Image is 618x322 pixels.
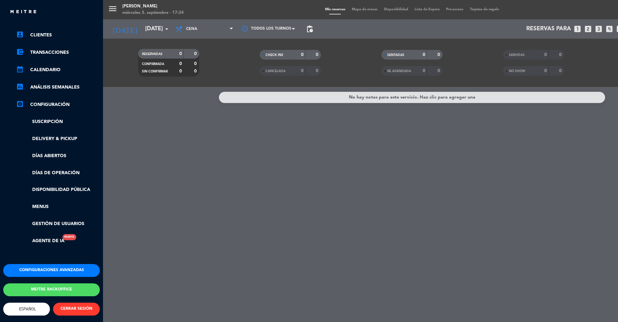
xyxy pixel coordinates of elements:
i: calendar_month [16,65,24,73]
a: Menus [16,203,100,211]
a: assessmentANÁLISIS SEMANALES [16,83,100,91]
a: Disponibilidad pública [16,186,100,194]
i: settings_applications [16,100,24,108]
a: Agente de IANuevo [16,237,64,245]
div: Nuevo [62,234,76,240]
a: Días abiertos [16,152,100,160]
button: CERRAR SESIÓN [53,303,100,316]
a: Delivery & Pickup [16,135,100,143]
a: account_balance_walletTransacciones [16,49,100,56]
a: Días de Operación [16,169,100,177]
a: Configuración [16,101,100,109]
span: Español [17,307,36,311]
a: Suscripción [16,118,100,126]
span: pending_actions [306,25,314,33]
img: MEITRE [10,10,37,14]
button: Meitre backoffice [3,283,100,296]
i: assessment [16,83,24,90]
button: Configuraciones avanzadas [3,264,100,277]
i: account_box [16,31,24,38]
a: Gestión de usuarios [16,220,100,228]
a: account_boxClientes [16,31,100,39]
i: account_balance_wallet [16,48,24,56]
a: calendar_monthCalendario [16,66,100,74]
